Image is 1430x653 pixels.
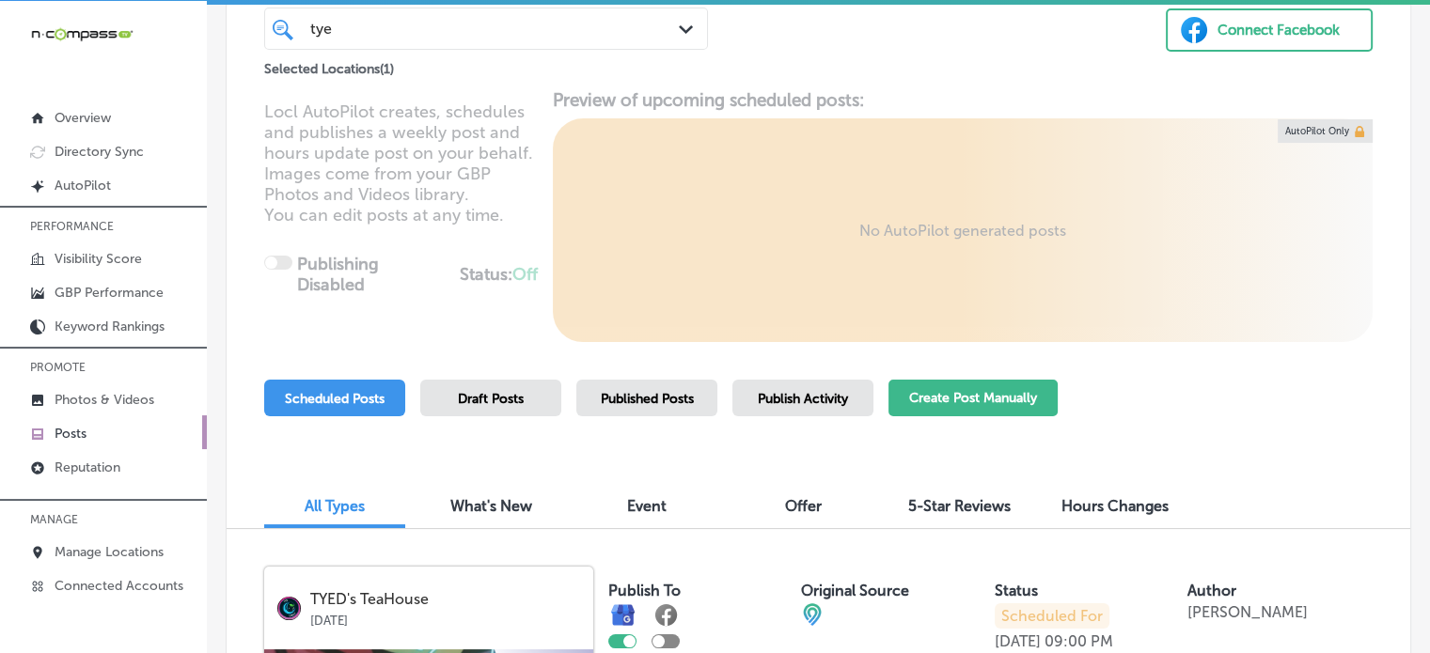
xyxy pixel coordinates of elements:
[1218,16,1340,44] div: Connect Facebook
[55,251,142,267] p: Visibility Score
[55,110,111,126] p: Overview
[758,391,848,407] span: Publish Activity
[55,459,120,475] p: Reputation
[264,54,394,77] p: Selected Locations ( 1 )
[908,497,1011,515] span: 5-Star Reviews
[995,632,1041,650] p: [DATE]
[801,582,909,599] label: Original Source
[627,497,667,515] span: Event
[785,497,822,515] span: Offer
[310,608,580,628] p: [DATE]
[55,578,183,594] p: Connected Accounts
[305,497,365,515] span: All Types
[1045,632,1113,650] p: 09:00 PM
[888,380,1058,416] button: Create Post Manually
[55,544,164,560] p: Manage Locations
[450,497,532,515] span: What's New
[55,144,144,160] p: Directory Sync
[277,597,301,620] img: logo
[601,391,694,407] span: Published Posts
[55,392,154,408] p: Photos & Videos
[285,391,385,407] span: Scheduled Posts
[1166,8,1373,52] button: Connect Facebook
[30,25,134,43] img: 660ab0bf-5cc7-4cb8-ba1c-48b5ae0f18e60NCTV_CLogo_TV_Black_-500x88.png
[608,582,681,599] label: Publish To
[55,178,111,194] p: AutoPilot
[55,319,165,334] p: Keyword Rankings
[310,591,580,608] p: TYED's TeaHouse
[995,603,1109,629] p: Scheduled For
[55,285,164,301] p: GBP Performance
[995,582,1038,599] label: Status
[1187,603,1308,621] p: [PERSON_NAME]
[55,426,86,442] p: Posts
[458,391,524,407] span: Draft Posts
[1187,582,1236,599] label: Author
[1061,497,1169,515] span: Hours Changes
[801,603,824,626] img: cba84b02adce74ede1fb4a8549a95eca.png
